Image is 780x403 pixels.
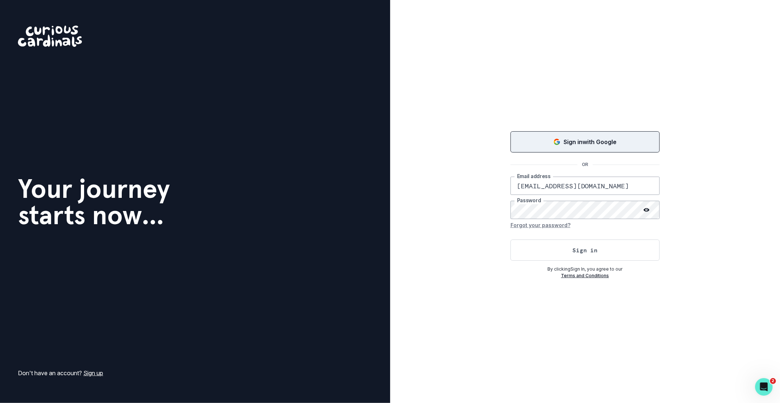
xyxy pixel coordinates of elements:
button: Forgot your password? [510,219,570,231]
p: OR [577,161,593,168]
a: Terms and Conditions [561,273,609,278]
p: Sign in with Google [564,138,617,146]
a: Sign up [83,369,103,377]
iframe: Intercom live chat [755,378,773,396]
span: 2 [770,378,776,384]
button: Sign in [510,240,660,261]
p: By clicking Sign In , you agree to our [510,266,660,272]
h1: Your journey starts now... [18,176,170,228]
button: Sign in with Google (GSuite) [510,131,660,152]
img: Curious Cardinals Logo [18,26,82,47]
p: Don't have an account? [18,369,103,377]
